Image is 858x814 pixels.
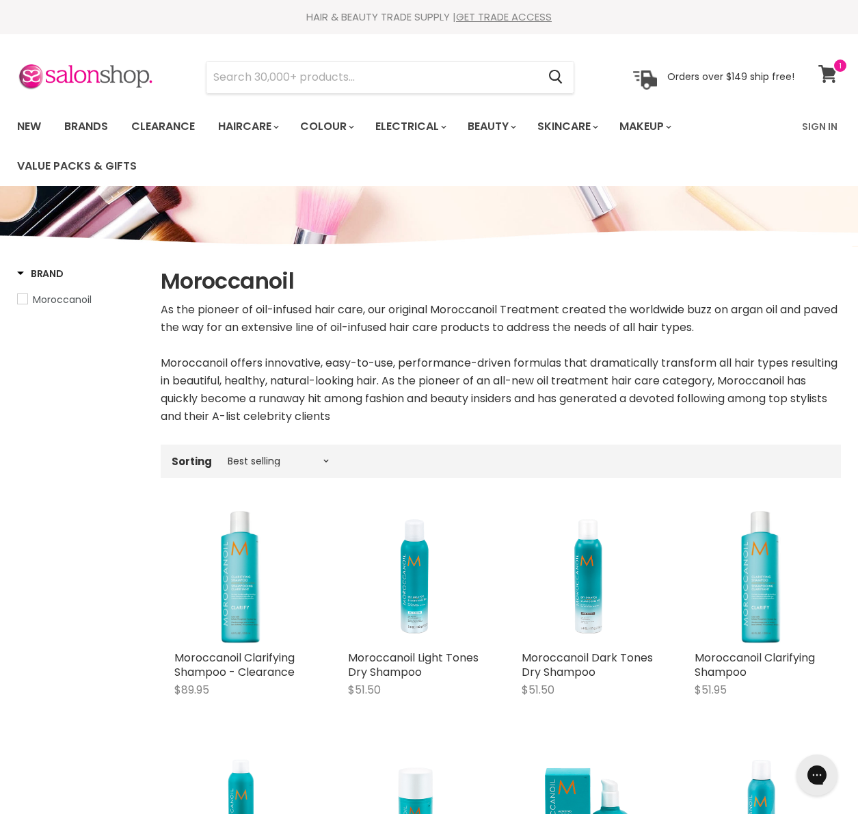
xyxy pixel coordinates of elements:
[348,511,481,644] img: Moroccanoil Light Tones Dry Shampoo
[456,10,552,24] a: GET TRADE ACCESS
[17,292,144,307] a: Moroccanoil
[161,301,841,425] div: As the pioneer of oil-infused hair care, our original Moroccanoil Treatment created the worldwide...
[609,112,680,141] a: Makeup
[790,750,844,800] iframe: Gorgias live chat messenger
[17,267,64,280] h3: Brand
[206,61,574,94] form: Product
[174,511,307,644] a: Moroccanoil Clarifying Shampoo - Clearance
[457,112,524,141] a: Beauty
[695,682,727,698] span: $51.95
[7,112,51,141] a: New
[206,62,537,93] input: Search
[527,112,606,141] a: Skincare
[54,112,118,141] a: Brands
[348,650,479,680] a: Moroccanoil Light Tones Dry Shampoo
[695,511,827,644] a: Moroccanoil Clarifying Shampoo
[121,112,205,141] a: Clearance
[174,682,209,698] span: $89.95
[794,112,846,141] a: Sign In
[522,650,653,680] a: Moroccanoil Dark Tones Dry Shampoo
[33,293,92,306] span: Moroccanoil
[172,456,212,467] label: Sorting
[7,152,147,181] a: Value Packs & Gifts
[667,70,794,83] p: Orders over $149 ship free!
[174,650,295,680] a: Moroccanoil Clarifying Shampoo - Clearance
[741,511,781,644] img: Moroccanoil Clarifying Shampoo
[365,112,455,141] a: Electrical
[522,511,654,644] img: Moroccanoil Dark Tones Dry Shampoo
[221,511,260,644] img: Moroccanoil Clarifying Shampoo - Clearance
[208,112,287,141] a: Haircare
[348,682,381,698] span: $51.50
[290,112,362,141] a: Colour
[537,62,574,93] button: Search
[161,267,841,296] h1: Moroccanoil
[7,107,794,186] ul: Main menu
[695,650,815,680] a: Moroccanoil Clarifying Shampoo
[522,682,554,698] span: $51.50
